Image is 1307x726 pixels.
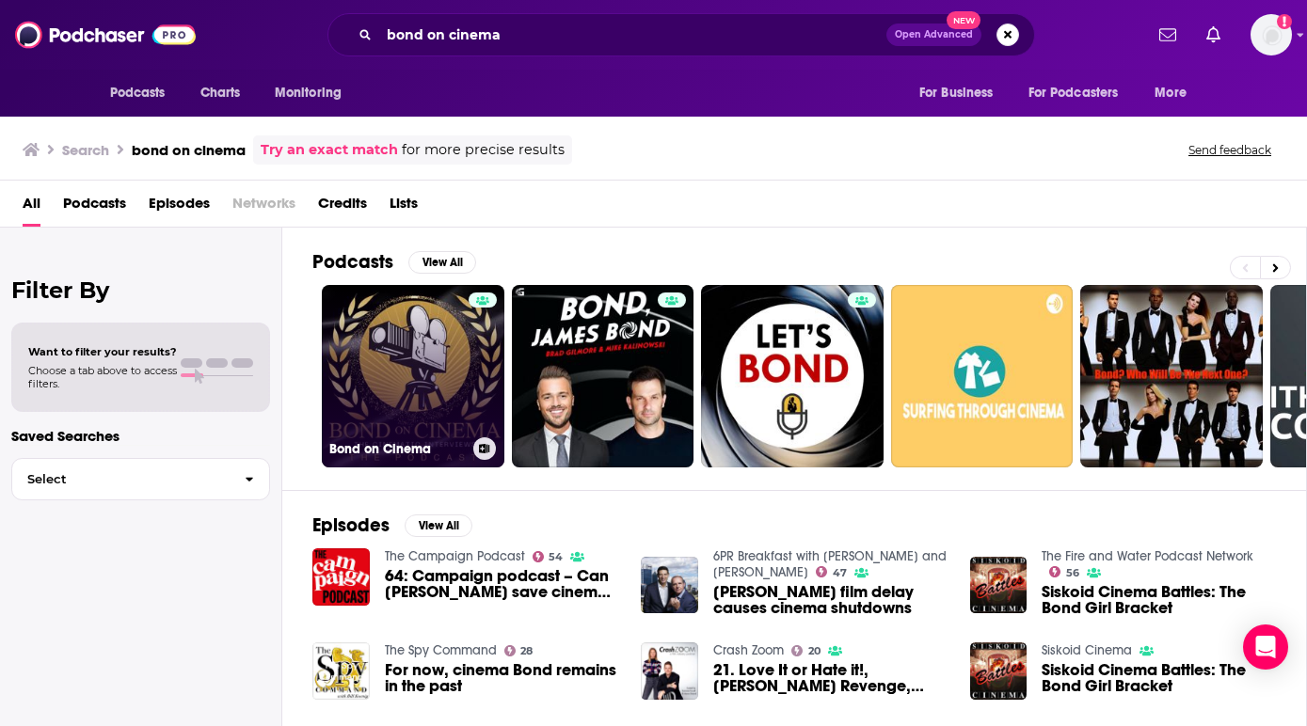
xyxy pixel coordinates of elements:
[15,17,196,53] img: Podchaser - Follow, Share and Rate Podcasts
[261,139,398,161] a: Try an exact match
[919,80,994,106] span: For Business
[149,188,210,227] a: Episodes
[11,427,270,445] p: Saved Searches
[408,251,476,274] button: View All
[713,584,948,616] span: [PERSON_NAME] film delay causes cinema shutdowns
[327,13,1035,56] div: Search podcasts, credits, & more...
[262,75,366,111] button: open menu
[1042,662,1276,694] a: Siskoid Cinema Battles: The Bond Girl Bracket
[402,139,565,161] span: for more precise results
[1049,566,1079,577] a: 56
[970,557,1028,614] img: Siskoid Cinema Battles: The Bond Girl Bracket
[379,20,886,50] input: Search podcasts, credits, & more...
[390,188,418,227] a: Lists
[970,642,1028,700] img: Siskoid Cinema Battles: The Bond Girl Bracket
[549,553,563,561] span: 54
[791,645,821,656] a: 20
[322,285,504,467] a: Bond on Cinema
[895,30,973,39] span: Open Advanced
[1243,624,1288,670] div: Open Intercom Messenger
[947,11,980,29] span: New
[132,141,246,159] h3: bond on cinema
[1141,75,1210,111] button: open menu
[312,513,390,537] h2: Episodes
[1016,75,1146,111] button: open menu
[23,188,40,227] a: All
[200,80,241,106] span: Charts
[1042,584,1276,616] a: Siskoid Cinema Battles: The Bond Girl Bracket
[1042,642,1132,658] a: Siskoid Cinema
[28,364,177,390] span: Choose a tab above to access filters.
[504,645,534,656] a: 28
[533,551,564,562] a: 54
[385,662,619,694] a: For now, cinema Bond remains in the past
[63,188,126,227] a: Podcasts
[1066,569,1079,577] span: 56
[1152,19,1184,51] a: Show notifications dropdown
[641,557,698,614] img: Enda Brady - Bond film delay causes cinema shutdowns
[385,642,497,658] a: The Spy Command
[713,642,784,658] a: Crash Zoom
[1251,14,1292,55] button: Show profile menu
[62,141,109,159] h3: Search
[816,566,847,577] a: 47
[1277,14,1292,29] svg: Add a profile image
[110,80,166,106] span: Podcasts
[312,250,476,274] a: PodcastsView All
[28,345,177,358] span: Want to filter your results?
[713,662,948,694] span: 21. Love It or Hate it!, [PERSON_NAME] Revenge, Hey-scal takes Bond, Cinema Survey, Ghiblificatio...
[188,75,252,111] a: Charts
[641,642,698,700] img: 21. Love It or Hate it!, Hessinger's Revenge, Hey-scal takes Bond, Cinema Survey, Ghiblification ...
[312,250,393,274] h2: Podcasts
[329,441,466,457] h3: Bond on Cinema
[713,584,948,616] a: Enda Brady - Bond film delay causes cinema shutdowns
[312,642,370,700] img: For now, cinema Bond remains in the past
[312,513,472,537] a: EpisodesView All
[232,188,295,227] span: Networks
[11,458,270,500] button: Select
[1042,548,1253,564] a: The Fire and Water Podcast Network
[833,569,847,577] span: 47
[12,473,230,485] span: Select
[385,568,619,600] span: 64: Campaign podcast – Can [PERSON_NAME] save cinema advertising?
[713,662,948,694] a: 21. Love It or Hate it!, Hessinger's Revenge, Hey-scal takes Bond, Cinema Survey, Ghiblification ...
[906,75,1017,111] button: open menu
[1199,19,1228,51] a: Show notifications dropdown
[385,548,525,564] a: The Campaign Podcast
[808,647,821,655] span: 20
[713,548,947,580] a: 6PR Breakfast with Millsy and Karl
[97,75,190,111] button: open menu
[886,24,981,46] button: Open AdvancedNew
[318,188,367,227] a: Credits
[11,276,270,304] h2: Filter By
[275,80,342,106] span: Monitoring
[520,647,533,655] span: 28
[1028,80,1119,106] span: For Podcasters
[385,568,619,600] a: 64: Campaign podcast – Can James Bond save cinema advertising?
[1251,14,1292,55] img: User Profile
[1183,142,1277,158] button: Send feedback
[1251,14,1292,55] span: Logged in as jillgoldstein
[405,514,472,537] button: View All
[312,548,370,606] img: 64: Campaign podcast – Can James Bond save cinema advertising?
[1155,80,1187,106] span: More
